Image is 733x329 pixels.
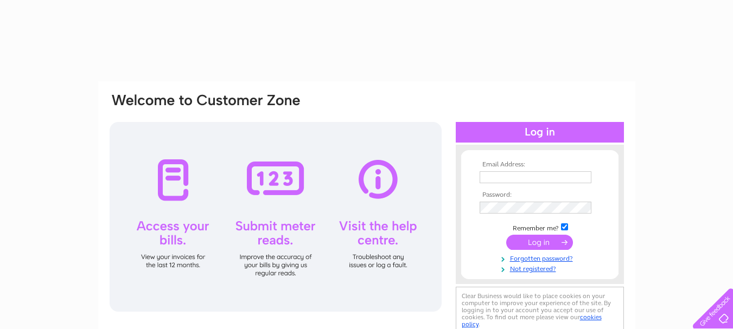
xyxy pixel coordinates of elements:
[462,313,602,328] a: cookies policy
[506,235,573,250] input: Submit
[480,263,603,273] a: Not registered?
[480,253,603,263] a: Forgotten password?
[477,222,603,233] td: Remember me?
[477,161,603,169] th: Email Address:
[477,191,603,199] th: Password:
